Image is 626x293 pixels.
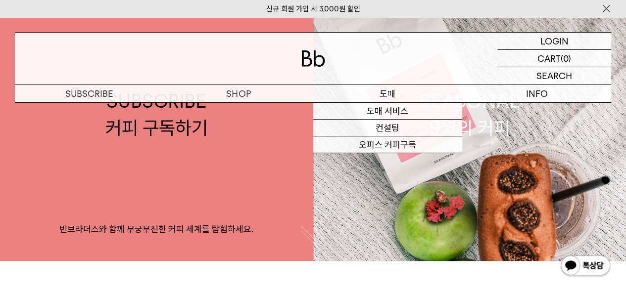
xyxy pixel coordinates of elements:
[540,33,569,49] p: LOGIN
[560,254,611,278] img: 카카오톡 채널 1:1 채팅 버튼
[462,85,611,102] p: INFO
[105,88,208,140] div: SUBSCRIBE 커피 구독하기
[15,85,164,102] a: SUBSCRIBE
[537,50,561,67] p: CART
[266,4,360,13] a: 신규 회원 가입 시 3,000원 할인
[497,33,611,50] a: LOGIN
[561,50,571,67] p: (0)
[313,103,462,120] a: 도매 서비스
[313,120,462,136] a: 컨설팅
[313,136,462,153] a: 오피스 커피구독
[164,85,313,102] a: SHOP
[313,85,462,102] p: 도매
[536,67,572,84] p: SEARCH
[497,50,611,67] a: CART (0)
[420,88,520,140] div: SEASONAL 9월의 커피
[301,50,325,67] img: 로고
